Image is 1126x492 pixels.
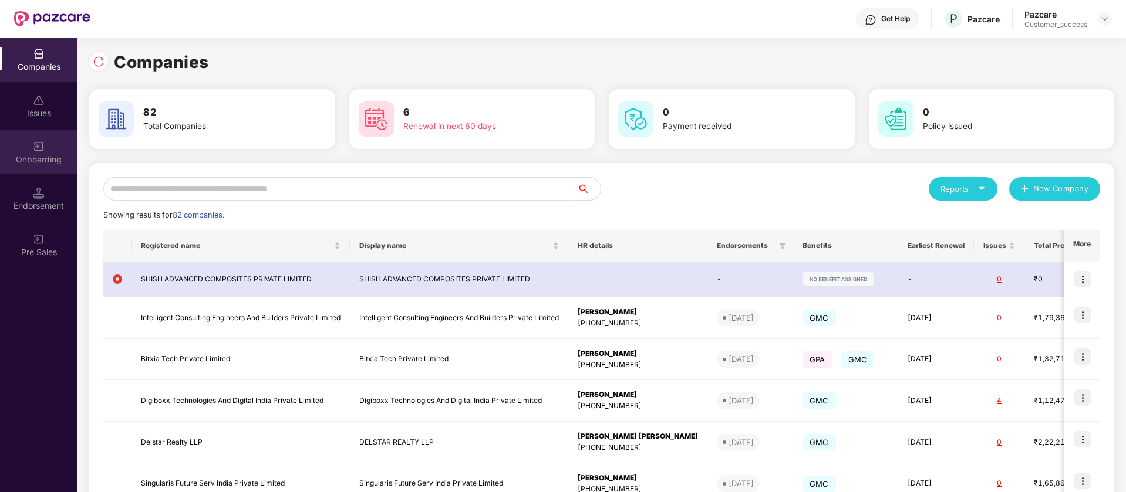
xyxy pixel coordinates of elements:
[729,353,754,365] div: [DATE]
[143,120,291,133] div: Total Companies
[578,318,698,329] div: [PHONE_NUMBER]
[568,230,707,262] th: HR details
[577,184,601,194] span: search
[1074,473,1091,489] img: icon
[350,339,568,381] td: Bitxia Tech Private Limited
[729,477,754,489] div: [DATE]
[898,230,974,262] th: Earliest Renewal
[350,297,568,339] td: Intelligent Consulting Engineers And Builders Private Limited
[1034,395,1093,406] div: ₹1,12,470.52
[923,120,1071,133] div: Policy issued
[578,348,698,359] div: [PERSON_NAME]
[793,230,898,262] th: Benefits
[1009,177,1100,201] button: plusNew Company
[350,262,568,297] td: SHISH ADVANCED COMPOSITES PRIVATE LIMITED
[578,473,698,484] div: [PERSON_NAME]
[350,422,568,463] td: DELSTAR REALTY LLP
[1034,437,1093,448] div: ₹2,22,211.7
[1024,9,1087,20] div: Pazcare
[974,230,1024,262] th: Issues
[132,262,350,297] td: SHISH ADVANCED COMPOSITES PRIVATE LIMITED
[14,11,90,26] img: New Pazcare Logo
[803,392,836,409] span: GMC
[132,230,350,262] th: Registered name
[983,354,1015,365] div: 0
[1100,14,1110,23] img: svg+xml;base64,PHN2ZyBpZD0iRHJvcGRvd24tMzJ4MzIiIHhtbG5zPSJodHRwOi8vd3d3LnczLm9yZy8yMDAwL3N2ZyIgd2...
[143,105,291,120] h3: 82
[1074,307,1091,323] img: icon
[173,211,224,219] span: 82 companies.
[132,422,350,463] td: Delstar Realty LLP
[803,351,832,368] span: GPA
[578,401,698,412] div: [PHONE_NUMBER]
[578,307,698,318] div: [PERSON_NAME]
[983,395,1015,406] div: 4
[1074,431,1091,447] img: icon
[729,312,754,324] div: [DATE]
[359,241,550,250] span: Display name
[93,56,104,67] img: svg+xml;base64,PHN2ZyBpZD0iUmVsb2FkLTMyeDMyIiB4bWxucz0iaHR0cDovL3d3dy53My5vcmcvMjAwMC9zdmciIHdpZH...
[33,233,45,245] img: svg+xml;base64,PHN2ZyB3aWR0aD0iMjAiIGhlaWdodD0iMjAiIHZpZXdCb3g9IjAgMCAyMCAyMCIgZmlsbD0ibm9uZSIgeG...
[578,431,698,442] div: [PERSON_NAME] [PERSON_NAME]
[1034,478,1093,489] div: ₹1,65,865.52
[350,230,568,262] th: Display name
[978,185,986,192] span: caret-down
[940,183,986,195] div: Reports
[983,241,1006,250] span: Issues
[1034,274,1093,285] div: ₹0
[983,313,1015,324] div: 0
[898,339,974,381] td: [DATE]
[578,442,698,453] div: [PHONE_NUMBER]
[1034,241,1084,250] span: Total Premium
[779,242,786,249] span: filter
[729,436,754,448] div: [DATE]
[350,380,568,422] td: Digiboxx Technologies And Digital India Private Limited
[114,49,209,75] h1: Companies
[663,120,811,133] div: Payment received
[33,187,45,199] img: svg+xml;base64,PHN2ZyB3aWR0aD0iMTQuNSIgaGVpZ2h0PSIxNC41IiB2aWV3Qm94PSIwIDAgMTYgMTYiIGZpbGw9Im5vbm...
[618,101,653,137] img: svg+xml;base64,PHN2ZyB4bWxucz0iaHR0cDovL3d3dy53My5vcmcvMjAwMC9zdmciIHdpZHRoPSI2MCIgaGVpZ2h0PSI2MC...
[1074,271,1091,287] img: icon
[132,380,350,422] td: Digiboxx Technologies And Digital India Private Limited
[132,297,350,339] td: Intelligent Consulting Engineers And Builders Private Limited
[1074,389,1091,406] img: icon
[132,339,350,381] td: Bitxia Tech Private Limited
[33,94,45,106] img: svg+xml;base64,PHN2ZyBpZD0iSXNzdWVzX2Rpc2FibGVkIiB4bWxucz0iaHR0cDovL3d3dy53My5vcmcvMjAwMC9zdmciIH...
[923,105,1071,120] h3: 0
[33,141,45,152] img: svg+xml;base64,PHN2ZyB3aWR0aD0iMjAiIGhlaWdodD0iMjAiIHZpZXdCb3g9IjAgMCAyMCAyMCIgZmlsbD0ibm9uZSIgeG...
[1034,354,1093,365] div: ₹1,32,714.6
[1024,230,1102,262] th: Total Premium
[113,274,122,284] img: svg+xml;base64,PHN2ZyB4bWxucz0iaHR0cDovL3d3dy53My5vcmcvMjAwMC9zdmciIHdpZHRoPSIxMiIgaGVpZ2h0PSIxMi...
[898,422,974,463] td: [DATE]
[1033,183,1089,195] span: New Company
[881,14,910,23] div: Get Help
[141,241,332,250] span: Registered name
[403,105,551,120] h3: 6
[803,476,836,492] span: GMC
[865,14,876,26] img: svg+xml;base64,PHN2ZyBpZD0iSGVscC0zMngzMiIgeG1sbnM9Imh0dHA6Ly93d3cudzMub3JnLzIwMDAvc3ZnIiB3aWR0aD...
[1034,313,1093,324] div: ₹1,79,360
[898,380,974,422] td: [DATE]
[707,262,793,297] td: -
[898,262,974,297] td: -
[717,241,774,250] span: Endorsements
[898,297,974,339] td: [DATE]
[803,434,836,450] span: GMC
[1074,348,1091,365] img: icon
[1064,230,1100,262] th: More
[577,177,601,201] button: search
[983,478,1015,489] div: 0
[1021,185,1029,194] span: plus
[803,272,874,286] img: svg+xml;base64,PHN2ZyB4bWxucz0iaHR0cDovL3d3dy53My5vcmcvMjAwMC9zdmciIHdpZHRoPSIxMjIiIGhlaWdodD0iMj...
[359,101,394,137] img: svg+xml;base64,PHN2ZyB4bWxucz0iaHR0cDovL3d3dy53My5vcmcvMjAwMC9zdmciIHdpZHRoPSI2MCIgaGVpZ2h0PSI2MC...
[403,120,551,133] div: Renewal in next 60 days
[103,211,224,219] span: Showing results for
[99,101,134,137] img: svg+xml;base64,PHN2ZyB4bWxucz0iaHR0cDovL3d3dy53My5vcmcvMjAwMC9zdmciIHdpZHRoPSI2MCIgaGVpZ2h0PSI2MC...
[878,101,913,137] img: svg+xml;base64,PHN2ZyB4bWxucz0iaHR0cDovL3d3dy53My5vcmcvMjAwMC9zdmciIHdpZHRoPSI2MCIgaGVpZ2h0PSI2MC...
[841,351,875,368] span: GMC
[967,13,1000,25] div: Pazcare
[663,105,811,120] h3: 0
[729,395,754,406] div: [DATE]
[950,12,958,26] span: P
[777,239,788,253] span: filter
